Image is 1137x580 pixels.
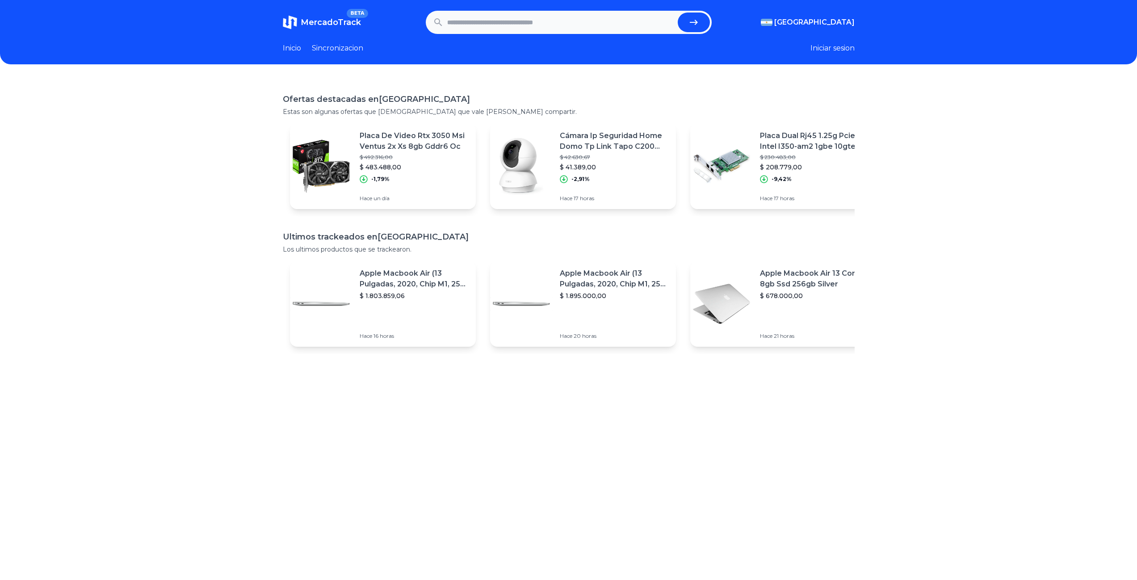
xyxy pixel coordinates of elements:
[490,135,553,198] img: Featured image
[290,123,476,209] a: Featured imagePlaca De Video Rtx 3050 Msi Ventus 2x Xs 8gb Gddr6 Oc$ 492.316,00$ 483.488,00-1,79%...
[761,19,772,26] img: Argentina
[690,273,753,335] img: Featured image
[347,9,368,18] span: BETA
[290,273,352,335] img: Featured image
[290,261,476,347] a: Featured imageApple Macbook Air (13 Pulgadas, 2020, Chip M1, 256 Gb De Ssd, 8 Gb De Ram) - Plata$...
[283,15,361,29] a: MercadoTrackBETA
[490,273,553,335] img: Featured image
[760,163,869,172] p: $ 208.779,00
[760,130,869,152] p: Placa Dual Rj45 1.25g Pcie X4 Intel I350-am2 1gbe 10gtek
[690,261,876,347] a: Featured imageApple Macbook Air 13 Core I5 8gb Ssd 256gb Silver$ 678.000,00Hace 21 horas
[290,135,352,198] img: Featured image
[371,176,390,183] p: -1,79%
[283,93,855,105] h1: Ofertas destacadas en [GEOGRAPHIC_DATA]
[360,195,469,202] p: Hace un día
[490,261,676,347] a: Featured imageApple Macbook Air (13 Pulgadas, 2020, Chip M1, 256 Gb De Ssd, 8 Gb De Ram) - Plata$...
[560,291,669,300] p: $ 1.895.000,00
[312,43,363,54] a: Sincronizacion
[283,245,855,254] p: Los ultimos productos que se trackearon.
[360,291,469,300] p: $ 1.803.859,06
[760,195,869,202] p: Hace 17 horas
[760,268,869,290] p: Apple Macbook Air 13 Core I5 8gb Ssd 256gb Silver
[772,176,792,183] p: -9,42%
[810,43,855,54] button: Iniciar sesion
[571,176,590,183] p: -2,91%
[560,195,669,202] p: Hace 17 horas
[560,130,669,152] p: Cámara Ip Seguridad Home Domo Tp Link Tapo C200 Gira 360º Bg
[301,17,361,27] span: MercadoTrack
[560,268,669,290] p: Apple Macbook Air (13 Pulgadas, 2020, Chip M1, 256 Gb De Ssd, 8 Gb De Ram) - Plata
[760,332,869,340] p: Hace 21 horas
[360,268,469,290] p: Apple Macbook Air (13 Pulgadas, 2020, Chip M1, 256 Gb De Ssd, 8 Gb De Ram) - Plata
[360,332,469,340] p: Hace 16 horas
[360,163,469,172] p: $ 483.488,00
[490,123,676,209] a: Featured imageCámara Ip Seguridad Home Domo Tp Link Tapo C200 Gira 360º Bg$ 42.630,67$ 41.389,00-...
[761,17,855,28] button: [GEOGRAPHIC_DATA]
[690,135,753,198] img: Featured image
[774,17,855,28] span: [GEOGRAPHIC_DATA]
[560,332,669,340] p: Hace 20 horas
[283,231,855,243] h1: Ultimos trackeados en [GEOGRAPHIC_DATA]
[760,154,869,161] p: $ 230.483,00
[560,154,669,161] p: $ 42.630,67
[690,123,876,209] a: Featured imagePlaca Dual Rj45 1.25g Pcie X4 Intel I350-am2 1gbe 10gtek$ 230.483,00$ 208.779,00-9,...
[360,154,469,161] p: $ 492.316,00
[283,107,855,116] p: Estas son algunas ofertas que [DEMOGRAPHIC_DATA] que vale [PERSON_NAME] compartir.
[360,130,469,152] p: Placa De Video Rtx 3050 Msi Ventus 2x Xs 8gb Gddr6 Oc
[283,43,301,54] a: Inicio
[760,291,869,300] p: $ 678.000,00
[560,163,669,172] p: $ 41.389,00
[283,15,297,29] img: MercadoTrack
